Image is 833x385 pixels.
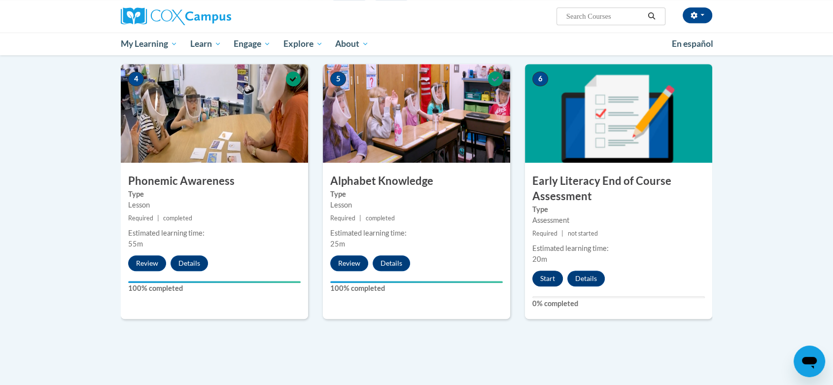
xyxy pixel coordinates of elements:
[330,71,346,86] span: 5
[794,346,825,377] iframe: Button to launch messaging window
[283,38,323,50] span: Explore
[525,64,712,163] img: Course Image
[532,204,705,215] label: Type
[121,7,308,25] a: Cox Campus
[323,174,510,189] h3: Alphabet Knowledge
[561,230,563,237] span: |
[330,283,503,294] label: 100% completed
[672,38,713,49] span: En español
[277,33,329,55] a: Explore
[525,174,712,204] h3: Early Literacy End of Course Assessment
[121,174,308,189] h3: Phonemic Awareness
[330,200,503,210] div: Lesson
[184,33,228,55] a: Learn
[532,298,705,309] label: 0% completed
[665,34,720,54] a: En español
[532,215,705,226] div: Assessment
[532,71,548,86] span: 6
[330,228,503,239] div: Estimated learning time:
[330,189,503,200] label: Type
[532,255,547,263] span: 20m
[335,38,369,50] span: About
[532,271,563,286] button: Start
[121,64,308,163] img: Course Image
[234,38,271,50] span: Engage
[329,33,376,55] a: About
[532,243,705,254] div: Estimated learning time:
[106,33,727,55] div: Main menu
[330,214,355,222] span: Required
[330,281,503,283] div: Your progress
[323,64,510,163] img: Course Image
[157,214,159,222] span: |
[128,228,301,239] div: Estimated learning time:
[128,255,166,271] button: Review
[330,240,345,248] span: 25m
[121,38,177,50] span: My Learning
[644,10,659,22] button: Search
[163,214,192,222] span: completed
[190,38,221,50] span: Learn
[128,281,301,283] div: Your progress
[532,230,557,237] span: Required
[128,283,301,294] label: 100% completed
[683,7,712,23] button: Account Settings
[128,189,301,200] label: Type
[227,33,277,55] a: Engage
[171,255,208,271] button: Details
[128,71,144,86] span: 4
[373,255,410,271] button: Details
[114,33,184,55] a: My Learning
[567,230,597,237] span: not started
[121,7,231,25] img: Cox Campus
[128,240,143,248] span: 55m
[365,214,394,222] span: completed
[359,214,361,222] span: |
[567,271,605,286] button: Details
[128,200,301,210] div: Lesson
[330,255,368,271] button: Review
[565,10,644,22] input: Search Courses
[128,214,153,222] span: Required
